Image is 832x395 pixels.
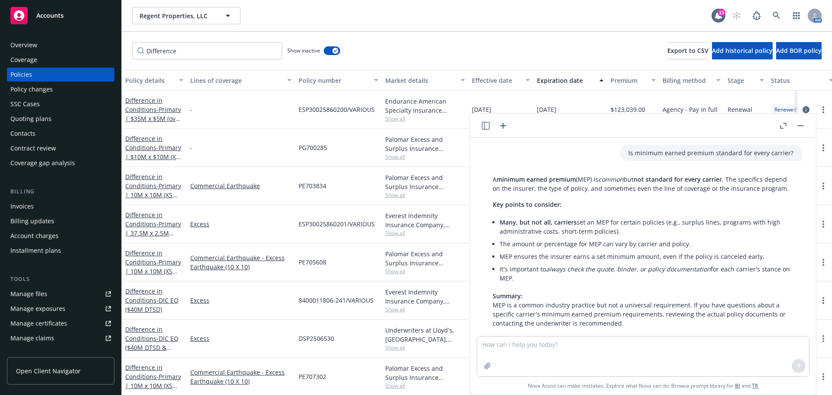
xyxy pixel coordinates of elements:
a: more [818,372,829,382]
span: - Primary | 10M x 10M (XS over AFM) [125,182,181,208]
a: more [818,143,829,153]
a: BI [735,382,740,389]
a: Start snowing [728,7,745,24]
span: PE705608 [299,258,326,267]
div: Coverage [10,53,37,67]
span: Nova Assist can make mistakes. Explore what Nova can do: Browse prompt library for and [474,377,812,395]
a: Contacts [7,127,114,140]
div: Billing method [663,76,711,85]
button: Export to CSV [667,42,708,59]
em: common [598,175,624,183]
p: Is minimum earned premium standard for every carrier? [628,148,793,157]
a: Difference in Conditions [125,287,179,313]
button: Policy details [122,70,187,91]
div: Invoices [10,199,34,213]
span: - Primary | $35M x $5M (over AIG) [125,105,182,132]
div: Manage claims [10,331,54,345]
span: Show all [385,382,465,389]
span: PE703834 [299,181,326,190]
span: 8400011806-241/VARIOUS [299,296,374,305]
span: Renewal [728,105,752,114]
span: Show all [385,191,465,199]
button: Lines of coverage [187,70,295,91]
button: Stage [724,70,767,91]
a: Commercial Earthquake [190,181,292,190]
input: Filter by keyword... [132,42,282,59]
div: Billing [7,187,114,196]
div: Underwriters at Lloyd's, [GEOGRAPHIC_DATA], [PERSON_NAME] of [GEOGRAPHIC_DATA], [GEOGRAPHIC_DATA] [385,326,465,344]
li: set an MEP for certain policies (e.g., surplus lines, programs with high administrative costs, sh... [500,216,793,238]
span: Show all [385,229,465,237]
div: Stage [728,76,754,85]
a: Switch app [788,7,805,24]
span: Show all [385,115,465,122]
a: Difference in Conditions [125,173,181,208]
a: Invoices [7,199,114,213]
span: ESP30025860200/VARIOUS [299,105,375,114]
span: Renewed [774,106,796,114]
a: Difference in Conditions [125,211,181,246]
button: Market details [382,70,468,91]
a: Quoting plans [7,112,114,126]
a: Policy changes [7,82,114,96]
div: Policy changes [10,82,53,96]
li: MEP ensures the insurer earns a set minimum amount, even if the policy is canceled early. [500,250,793,263]
a: Installment plans [7,244,114,258]
span: Key points to consider: [493,200,562,209]
a: Search [768,7,785,24]
span: Show inactive [287,47,320,54]
div: Palomar Excess and Surplus Insurance Company, [GEOGRAPHIC_DATA], Amwins [385,135,465,153]
p: A (MEP) is but . The specifics depend on the insurer, the type of policy, and sometimes even the ... [493,175,793,193]
span: $123,039.00 [611,105,645,114]
div: Policies [10,68,32,82]
a: Manage exposures [7,302,114,316]
span: - Primary | 37.5M x 2.5M (over AIG) [125,220,181,246]
div: Everest Indemnity Insurance Company, [GEOGRAPHIC_DATA] [385,211,465,229]
a: Billing updates [7,214,114,228]
a: SSC Cases [7,97,114,111]
div: Palomar Excess and Surplus Insurance Company, [GEOGRAPHIC_DATA], Amwins [385,364,465,382]
span: Many, but not all, carriers [500,218,577,226]
span: - DIC EQ ($40M DTSD & APTS) [125,334,179,361]
button: Regent Properties, LLC [132,7,240,24]
div: 13 [718,9,725,16]
span: [DATE] [472,105,491,114]
a: Commercial Earthquake - Excess Earthquake (10 X 10) [190,368,292,386]
a: TR [752,382,758,389]
button: Billing method [659,70,724,91]
em: always check the quote, binder, or policy documentation [546,265,711,273]
span: - Primary | $10M x $10M (XS over AFM) [125,144,181,170]
div: SSC Cases [10,97,40,111]
span: not standard for every carrier [634,175,722,183]
a: Difference in Conditions [125,249,181,284]
div: Account charges [10,229,58,243]
div: Billing updates [10,214,54,228]
a: Difference in Conditions [125,134,181,170]
span: minimum earned premium [497,175,576,183]
div: Expiration date [537,76,594,85]
a: more [818,181,829,191]
span: Export to CSV [667,46,708,55]
span: [DATE] [537,105,556,114]
div: Palomar Excess and Surplus Insurance Company, [GEOGRAPHIC_DATA], Amwins [385,249,465,268]
button: Effective date [468,70,533,91]
span: Regent Properties, LLC [140,11,214,20]
div: Policy number [299,76,369,85]
div: Quoting plans [10,112,52,126]
a: more [818,295,829,306]
span: - [190,105,192,114]
span: ESP30025860201/VARIOUS [299,219,375,229]
span: - Primary | 10M x 10M (XS over AFM) [125,258,181,284]
span: - [190,143,192,152]
div: Tools [7,275,114,284]
div: Policy details [125,76,174,85]
p: MEP is a common industry practice but not a universal requirement. If you have questions about a ... [493,291,793,328]
span: Show all [385,344,465,351]
a: Coverage [7,53,114,67]
em: For general informational purposes only. For legal or compliance questions, please confirm with t... [493,335,783,353]
button: Premium [607,70,659,91]
span: PG700285 [299,143,327,152]
div: Contacts [10,127,36,140]
a: more [818,219,829,229]
div: Installment plans [10,244,61,258]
